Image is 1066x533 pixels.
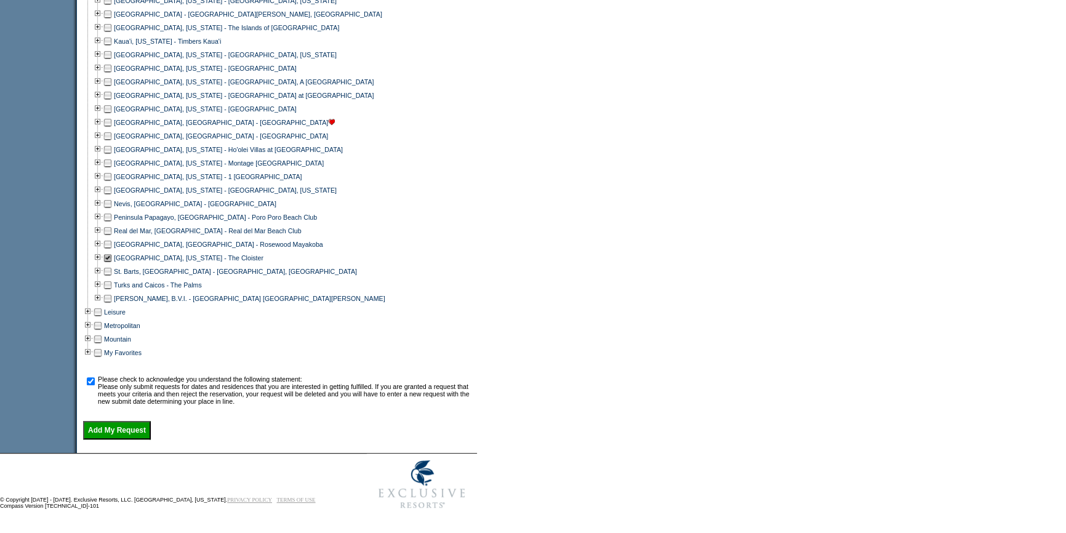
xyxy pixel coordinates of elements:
[328,119,335,125] img: heart11.gif
[367,454,477,515] img: Exclusive Resorts
[114,295,385,302] a: [PERSON_NAME], B.V.I. - [GEOGRAPHIC_DATA] [GEOGRAPHIC_DATA][PERSON_NAME]
[114,186,337,194] a: [GEOGRAPHIC_DATA], [US_STATE] - [GEOGRAPHIC_DATA], [US_STATE]
[104,335,131,343] a: Mountain
[114,281,202,289] a: Turks and Caicos - The Palms
[114,24,339,31] a: [GEOGRAPHIC_DATA], [US_STATE] - The Islands of [GEOGRAPHIC_DATA]
[98,375,473,405] td: Please check to acknowledge you understand the following statement: Please only submit requests f...
[114,214,317,221] a: Peninsula Papagayo, [GEOGRAPHIC_DATA] - Poro Poro Beach Club
[114,10,382,18] a: [GEOGRAPHIC_DATA] - [GEOGRAPHIC_DATA][PERSON_NAME], [GEOGRAPHIC_DATA]
[114,173,302,180] a: [GEOGRAPHIC_DATA], [US_STATE] - 1 [GEOGRAPHIC_DATA]
[104,322,140,329] a: Metropolitan
[114,227,302,234] a: Real del Mar, [GEOGRAPHIC_DATA] - Real del Mar Beach Club
[277,497,316,503] a: TERMS OF USE
[114,146,343,153] a: [GEOGRAPHIC_DATA], [US_STATE] - Ho'olei Villas at [GEOGRAPHIC_DATA]
[114,132,328,140] a: [GEOGRAPHIC_DATA], [GEOGRAPHIC_DATA] - [GEOGRAPHIC_DATA]
[114,78,374,86] a: [GEOGRAPHIC_DATA], [US_STATE] - [GEOGRAPHIC_DATA], A [GEOGRAPHIC_DATA]
[114,254,263,262] a: [GEOGRAPHIC_DATA], [US_STATE] - The Cloister
[114,268,357,275] a: St. Barts, [GEOGRAPHIC_DATA] - [GEOGRAPHIC_DATA], [GEOGRAPHIC_DATA]
[114,200,276,207] a: Nevis, [GEOGRAPHIC_DATA] - [GEOGRAPHIC_DATA]
[114,105,297,113] a: [GEOGRAPHIC_DATA], [US_STATE] - [GEOGRAPHIC_DATA]
[114,241,323,248] a: [GEOGRAPHIC_DATA], [GEOGRAPHIC_DATA] - Rosewood Mayakoba
[104,308,126,316] a: Leisure
[104,349,142,356] a: My Favorites
[227,497,272,503] a: PRIVACY POLICY
[114,65,297,72] a: [GEOGRAPHIC_DATA], [US_STATE] - [GEOGRAPHIC_DATA]
[114,119,335,126] a: [GEOGRAPHIC_DATA], [GEOGRAPHIC_DATA] - [GEOGRAPHIC_DATA]
[114,159,324,167] a: [GEOGRAPHIC_DATA], [US_STATE] - Montage [GEOGRAPHIC_DATA]
[83,421,151,439] input: Add My Request
[114,51,337,58] a: [GEOGRAPHIC_DATA], [US_STATE] - [GEOGRAPHIC_DATA], [US_STATE]
[114,38,221,45] a: Kaua'i, [US_STATE] - Timbers Kaua'i
[114,92,374,99] a: [GEOGRAPHIC_DATA], [US_STATE] - [GEOGRAPHIC_DATA] at [GEOGRAPHIC_DATA]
